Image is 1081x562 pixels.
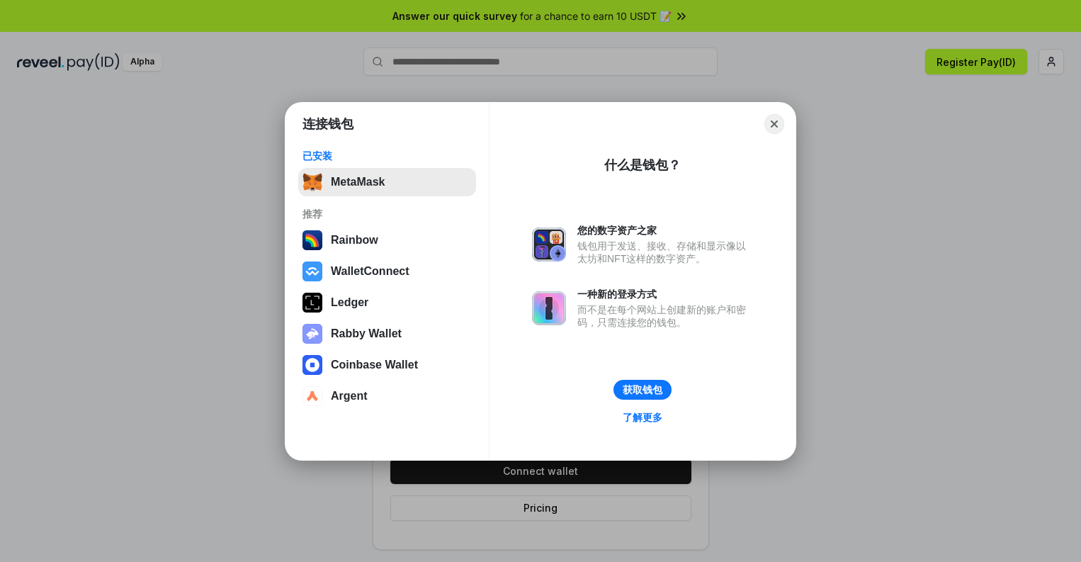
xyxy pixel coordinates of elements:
div: MetaMask [331,176,385,189]
button: 获取钱包 [613,380,672,400]
div: WalletConnect [331,265,409,278]
div: 已安装 [302,150,472,162]
img: svg+xml,%3Csvg%20width%3D%22120%22%20height%3D%22120%22%20viewBox%3D%220%200%20120%20120%22%20fil... [302,230,322,250]
button: Ledger [298,288,476,317]
button: Close [764,114,784,134]
div: 获取钱包 [623,383,662,396]
button: MetaMask [298,168,476,196]
img: svg+xml,%3Csvg%20width%3D%2228%22%20height%3D%2228%22%20viewBox%3D%220%200%2028%2028%22%20fill%3D... [302,355,322,375]
img: svg+xml,%3Csvg%20width%3D%2228%22%20height%3D%2228%22%20viewBox%3D%220%200%2028%2028%22%20fill%3D... [302,262,322,281]
div: 一种新的登录方式 [577,288,753,300]
div: 什么是钱包？ [604,157,681,174]
button: Coinbase Wallet [298,351,476,379]
div: 您的数字资产之家 [577,224,753,237]
button: WalletConnect [298,257,476,286]
div: 而不是在每个网站上创建新的账户和密码，只需连接您的钱包。 [577,303,753,329]
img: svg+xml,%3Csvg%20xmlns%3D%22http%3A%2F%2Fwww.w3.org%2F2000%2Fsvg%22%20fill%3D%22none%22%20viewBox... [532,291,566,325]
button: Argent [298,382,476,410]
img: svg+xml,%3Csvg%20xmlns%3D%22http%3A%2F%2Fwww.w3.org%2F2000%2Fsvg%22%20fill%3D%22none%22%20viewBox... [532,227,566,262]
img: svg+xml,%3Csvg%20xmlns%3D%22http%3A%2F%2Fwww.w3.org%2F2000%2Fsvg%22%20fill%3D%22none%22%20viewBox... [302,324,322,344]
div: Argent [331,390,368,403]
h1: 连接钱包 [302,116,353,133]
div: 推荐 [302,208,472,220]
div: Coinbase Wallet [331,359,418,371]
img: svg+xml,%3Csvg%20xmlns%3D%22http%3A%2F%2Fwww.w3.org%2F2000%2Fsvg%22%20width%3D%2228%22%20height%3... [302,293,322,313]
div: 了解更多 [623,411,662,424]
a: 了解更多 [614,408,671,427]
button: Rainbow [298,226,476,254]
img: svg+xml,%3Csvg%20width%3D%2228%22%20height%3D%2228%22%20viewBox%3D%220%200%2028%2028%22%20fill%3D... [302,386,322,406]
button: Rabby Wallet [298,320,476,348]
div: Ledger [331,296,368,309]
div: Rabby Wallet [331,327,402,340]
div: 钱包用于发送、接收、存储和显示像以太坊和NFT这样的数字资产。 [577,240,753,265]
div: Rainbow [331,234,378,247]
img: svg+xml,%3Csvg%20fill%3D%22none%22%20height%3D%2233%22%20viewBox%3D%220%200%2035%2033%22%20width%... [302,172,322,192]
